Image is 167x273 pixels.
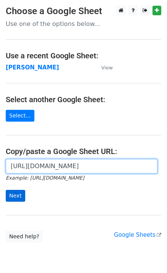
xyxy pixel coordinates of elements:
[94,64,113,71] a: View
[6,51,161,60] h4: Use a recent Google Sheet:
[6,110,34,122] a: Select...
[101,65,113,71] small: View
[114,231,161,238] a: Google Sheets
[6,147,161,156] h4: Copy/paste a Google Sheet URL:
[6,159,157,173] input: Paste your Google Sheet URL here
[6,231,43,242] a: Need help?
[6,20,161,28] p: Use one of the options below...
[6,64,59,71] a: [PERSON_NAME]
[6,95,161,104] h4: Select another Google Sheet:
[6,190,25,202] input: Next
[6,175,84,181] small: Example: [URL][DOMAIN_NAME]
[129,236,167,273] iframe: Chat Widget
[6,6,161,17] h3: Choose a Google Sheet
